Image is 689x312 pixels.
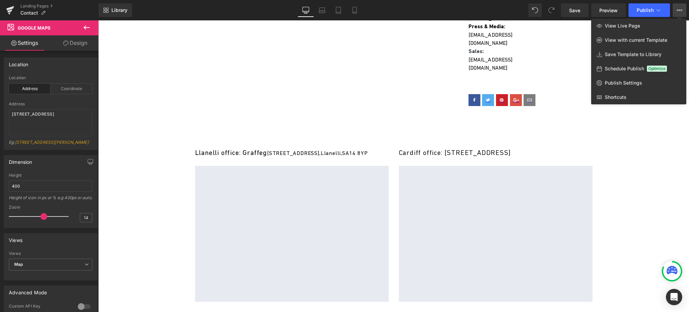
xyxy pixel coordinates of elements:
button: View Live PageView with current TemplateSave Template to LibrarySchedule PublishOptimizePublish S... [673,3,686,17]
div: Views [9,251,92,256]
span: Cardiff office: [STREET_ADDRESS] [301,128,412,136]
button: Publish [629,3,670,17]
span: SA14 8YP [244,129,269,136]
a: Preview [591,3,626,17]
span: View Live Page [605,23,640,29]
div: Location [9,58,28,67]
strong: Sales: [370,28,386,34]
a: New Library [99,3,132,17]
div: Address [9,84,51,94]
b: Map [14,262,23,267]
div: Eg: [9,140,92,150]
div: Dimension [9,155,32,165]
div: Zoom [9,205,92,210]
a: Landing Pages [20,3,99,9]
b: Press & Media: [370,3,407,9]
a: Desktop [298,3,314,17]
div: Open Intercom Messenger [666,289,682,305]
div: Height of icon in px or % e.g 400px or auto. [9,195,92,205]
span: [STREET_ADDRESS], [169,129,223,136]
span: Schedule Publish [605,66,644,72]
a: Design [51,35,100,51]
span: Google Maps [18,25,51,31]
span: Library [111,7,127,13]
span: Optimize [647,66,667,72]
div: Location [9,75,92,80]
div: Advanced Mode [9,286,47,295]
a: Mobile [347,3,363,17]
span: View with current Template [605,37,667,43]
span: Publish Settings [605,80,642,86]
span: Llanelli, [223,129,244,136]
div: Height [9,173,92,178]
span: Preview [599,7,618,14]
span: Save [569,7,580,14]
a: Tablet [330,3,347,17]
span: Shortcuts [605,94,626,100]
span: Llanelli office: Graffeg [97,128,270,136]
button: Undo [528,3,542,17]
span: Save Template to Library [605,51,661,57]
div: Custom API Key [9,304,71,311]
span: Publish [637,7,654,13]
span: [EMAIL_ADDRESS][DOMAIN_NAME] [370,36,414,50]
div: Views [9,233,22,243]
span: Contact [20,10,38,16]
div: Coordinate [51,84,92,94]
button: Redo [545,3,558,17]
a: Laptop [314,3,330,17]
a: [STREET_ADDRESS][PERSON_NAME] [15,140,89,145]
input: auto [9,180,92,192]
span: [EMAIL_ADDRESS][DOMAIN_NAME] [370,3,414,25]
div: Address [9,102,92,106]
